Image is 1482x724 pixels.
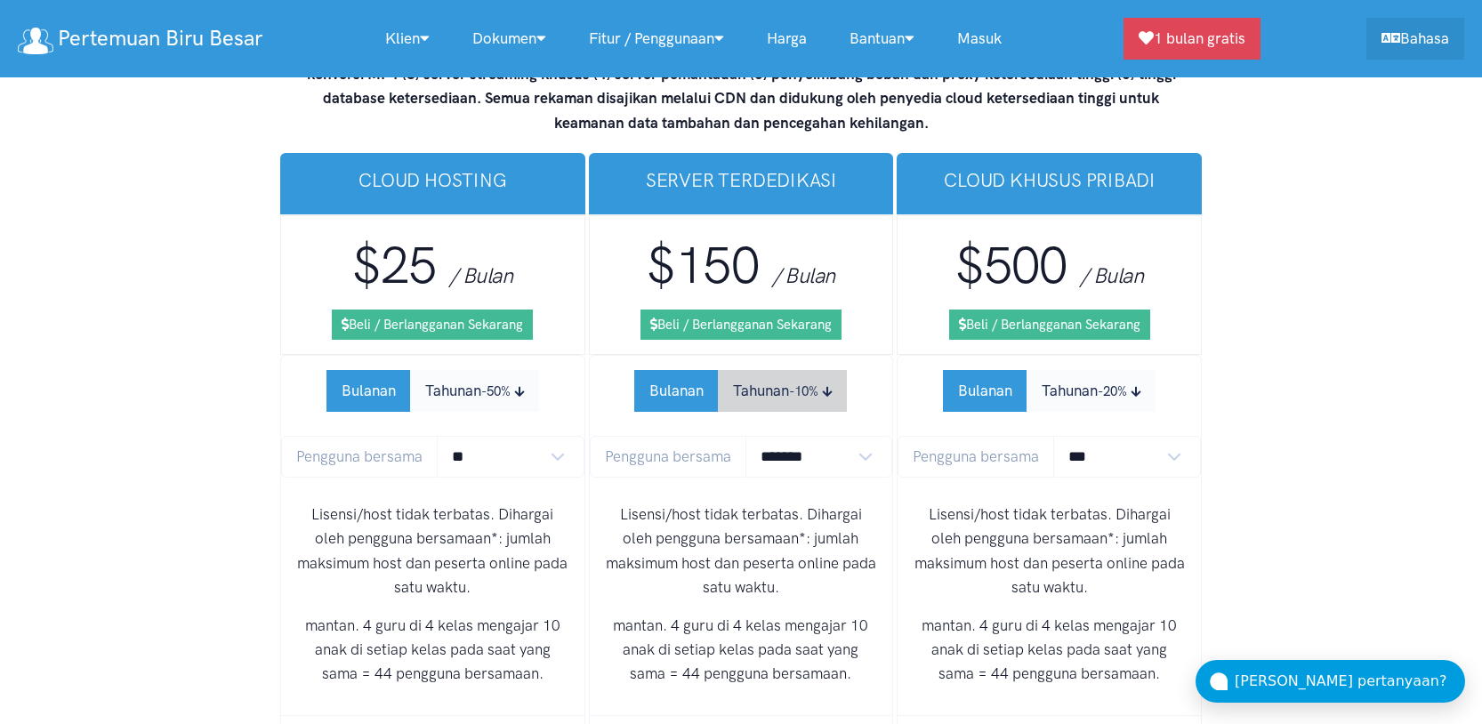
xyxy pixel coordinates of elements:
h3: Cloud Khusus Pribadi [911,167,1188,193]
a: Harga [745,20,828,58]
button: Bulanan [634,370,719,412]
a: Fitur / Penggunaan [568,20,745,58]
div: [PERSON_NAME] pertanyaan? [1235,670,1465,693]
div: Subscription Period [943,370,1156,412]
a: Dokumen [451,20,568,58]
a: Beli / Berlangganan Sekarang [640,310,842,340]
span: / Bulan [772,262,835,288]
a: Klien [364,20,451,58]
small: -20% [1098,383,1127,399]
div: Subscription Period [634,370,847,412]
a: Beli / Berlangganan Sekarang [332,310,533,340]
a: Beli / Berlangganan Sekarang [949,310,1150,340]
strong: Server akan berlokasi di area geografis di dekat [GEOGRAPHIC_DATA]. Semua penawaran mencakup laya... [307,17,1176,132]
h3: Cloud Hosting [294,167,571,193]
a: Pertemuan Biru Besar [18,20,262,58]
a: Bantuan [828,20,936,58]
button: Tahunan-10% [718,370,847,412]
button: Tahunan-20% [1027,370,1156,412]
span: $500 [955,235,1067,296]
p: mantan. 4 guru di 4 kelas mengajar 10 anak di setiap kelas pada saat yang sama = 44 pengguna bers... [604,614,879,687]
button: Bulanan [943,370,1027,412]
button: Bulanan [326,370,411,412]
p: Lisensi/host tidak terbatas. Dihargai oleh pengguna bersamaan*: jumlah maksimum host dan peserta ... [604,503,879,599]
p: mantan. 4 guru di 4 kelas mengajar 10 anak di setiap kelas pada saat yang sama = 44 pengguna bers... [912,614,1187,687]
span: / Bulan [449,262,512,288]
p: mantan. 4 guru di 4 kelas mengajar 10 anak di setiap kelas pada saat yang sama = 44 pengguna bers... [295,614,570,687]
span: Pengguna bersama [281,436,438,478]
img: logo [18,28,53,54]
button: Tahunan-50% [410,370,539,412]
span: Pengguna bersama [898,436,1054,478]
p: Lisensi/host tidak terbatas. Dihargai oleh pengguna bersamaan*: jumlah maksimum host dan peserta ... [912,503,1187,599]
a: Masuk [936,20,1023,58]
span: $25 [352,235,436,296]
button: [PERSON_NAME] pertanyaan? [1196,660,1465,703]
div: Subscription Period [326,370,539,412]
p: Lisensi/host tidak terbatas. Dihargai oleh pengguna bersamaan*: jumlah maksimum host dan peserta ... [295,503,570,599]
span: Pengguna bersama [590,436,746,478]
small: -10% [789,383,818,399]
small: -50% [481,383,511,399]
a: Bahasa [1366,18,1464,60]
span: $150 [647,235,759,296]
span: / Bulan [1080,262,1143,288]
a: 1 bulan gratis [1124,18,1261,60]
h3: Server Terdedikasi [603,167,880,193]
